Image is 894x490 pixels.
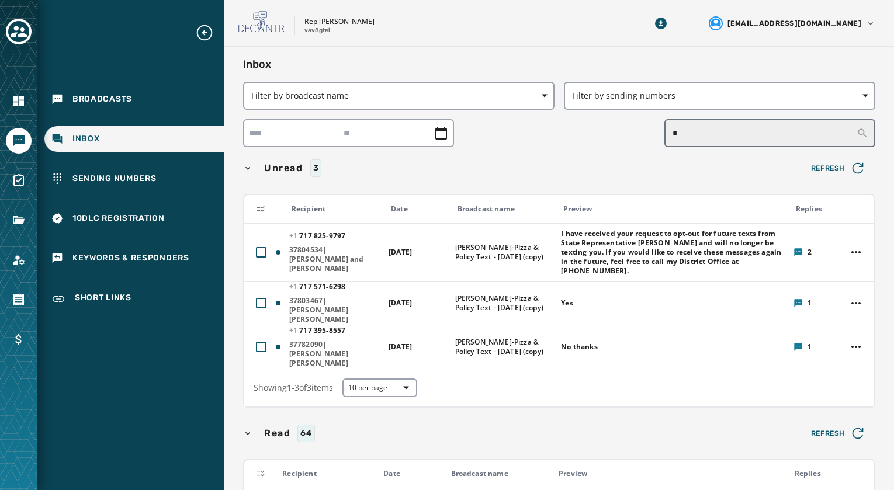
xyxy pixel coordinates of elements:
a: Navigate to Account [6,247,32,273]
span: Showing 1 - 3 of 3 items [254,382,333,393]
span: No thanks [561,342,597,352]
span: [EMAIL_ADDRESS][DOMAIN_NAME] [727,19,861,28]
span: 37803467|[PERSON_NAME] [PERSON_NAME] [289,296,381,324]
span: Filter by sending numbers [572,90,867,102]
span: Broadcasts [72,93,132,105]
button: 10 per page [342,378,417,397]
button: Toggle account select drawer [6,19,32,44]
span: I have received your request to opt-out for future texts from State Representative [PERSON_NAME] ... [561,229,785,276]
button: Unread3 [243,159,797,177]
span: Keywords & Responders [72,252,189,264]
span: 717 395 - 8557 [289,325,345,335]
span: Refresh [811,160,866,176]
span: [PERSON_NAME]-Pizza & Policy Text - [DATE] (copy) [455,338,554,356]
span: 37782090|[PERSON_NAME] [PERSON_NAME] [289,340,381,368]
p: Rep [PERSON_NAME] [304,17,375,26]
a: Navigate to Short Links [44,285,224,313]
h2: Inbox [243,56,875,72]
div: 64 [297,425,314,442]
button: Filter by broadcast name [243,82,555,110]
a: Navigate to Orders [6,287,32,312]
a: Navigate to Sending Numbers [44,166,224,192]
div: Recipient [282,469,373,478]
span: 717 571 - 6298 [289,282,345,291]
span: Inbox [72,133,100,145]
div: Date [383,469,441,478]
a: Navigate to Broadcasts [44,86,224,112]
span: [DATE] [389,298,412,308]
a: Navigate to Billing [6,326,32,352]
div: Broadcast name [458,204,554,214]
span: 2 [808,248,812,257]
div: 3 [310,159,322,177]
span: +1 [289,325,300,335]
span: Sending Numbers [72,173,157,185]
button: Filter by sending numbers [564,82,875,110]
span: 10DLC Registration [72,213,165,224]
a: Navigate to Messaging [6,128,32,154]
span: [DATE] [389,342,412,352]
span: +1 [289,282,300,291]
span: [PERSON_NAME]-Pizza & Policy Text - [DATE] (copy) [455,243,554,262]
div: Preview [559,469,785,478]
button: Refresh [802,422,875,445]
span: [PERSON_NAME]-Pizza & Policy Text - [DATE] (copy) [455,294,554,312]
span: Short Links [75,292,131,306]
a: Navigate to Keywords & Responders [44,245,224,271]
span: Refresh [811,425,866,442]
button: Expand sub nav menu [195,23,223,42]
a: Navigate to Files [6,207,32,233]
span: 10 per page [348,383,411,392]
span: +1 [289,231,300,241]
p: vav8gtei [304,26,330,35]
div: Replies [795,469,838,478]
div: Date [391,204,448,214]
div: Preview [563,204,785,214]
div: Replies [796,204,839,214]
button: Refresh [802,157,875,180]
span: Unread [262,161,306,175]
span: 1 [808,342,812,352]
a: Navigate to Home [6,88,32,114]
button: User settings [704,12,880,35]
span: 1 [808,298,812,308]
span: Filter by broadcast name [251,90,546,102]
span: 717 825 - 9797 [289,231,345,241]
button: Download Menu [650,13,671,34]
div: Recipient [292,204,381,214]
div: Broadcast name [451,469,549,478]
a: Navigate to 10DLC Registration [44,206,224,231]
button: Read64 [243,425,802,442]
span: 37804534|[PERSON_NAME] and [PERSON_NAME] [289,245,381,273]
a: Navigate to Surveys [6,168,32,193]
span: [DATE] [389,247,412,257]
a: Navigate to Inbox [44,126,224,152]
span: Yes [561,298,573,308]
span: Read [262,426,293,440]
